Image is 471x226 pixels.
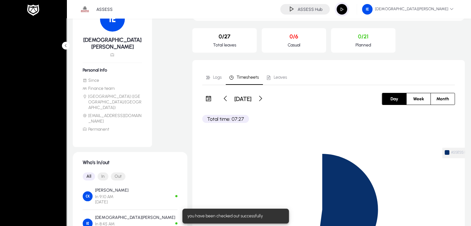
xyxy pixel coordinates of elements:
[79,3,91,15] img: 1.png
[433,93,453,105] span: Month
[237,75,259,80] span: Timesheets
[213,75,222,80] span: Logs
[267,42,321,48] p: Casual
[382,93,406,105] button: Day
[83,127,142,132] li: Permanent
[336,33,390,40] p: 0/21
[267,33,321,40] p: 0/6
[95,194,129,205] span: In 9:10 AM [DATE]
[83,191,93,201] img: Carine Khajatourian
[197,33,252,40] p: 0/27
[197,42,252,48] p: Total leaves
[96,7,113,12] p: ASSESS
[234,95,251,102] h3: [DATE]
[95,215,175,220] p: [DEMOGRAPHIC_DATA][PERSON_NAME]
[83,86,142,91] li: Finance team
[83,94,142,111] li: [GEOGRAPHIC_DATA] ([GEOGRAPHIC_DATA]/[GEOGRAPHIC_DATA])
[25,4,41,17] img: white-logo.png
[202,115,249,123] p: Total time: 07:27
[409,93,428,105] span: Week
[298,7,322,12] h4: ASSESS Hub
[111,172,125,180] button: Out
[100,7,125,32] img: 104.png
[336,42,390,48] p: Planned
[407,93,430,105] button: Week
[83,67,142,73] h6: Personal Info
[83,37,142,50] h5: [DEMOGRAPHIC_DATA][PERSON_NAME]
[362,4,454,15] span: [DEMOGRAPHIC_DATA][PERSON_NAME]
[362,4,373,15] img: 104.png
[202,70,226,85] a: Logs
[357,4,459,15] button: [DEMOGRAPHIC_DATA][PERSON_NAME]
[83,170,177,183] mat-button-toggle-group: Font Style
[83,113,142,124] li: [EMAIL_ADDRESS][DOMAIN_NAME]
[83,78,142,83] li: Since
[431,93,455,105] button: Month
[83,172,95,180] button: All
[95,188,129,193] p: [PERSON_NAME]
[387,93,402,105] span: Day
[263,70,291,85] a: Leaves
[182,209,286,224] div: you have been checked out successfully
[274,75,287,80] span: Leaves
[83,159,177,165] h1: Who's In/out
[98,172,108,180] button: In
[226,70,263,85] a: Timesheets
